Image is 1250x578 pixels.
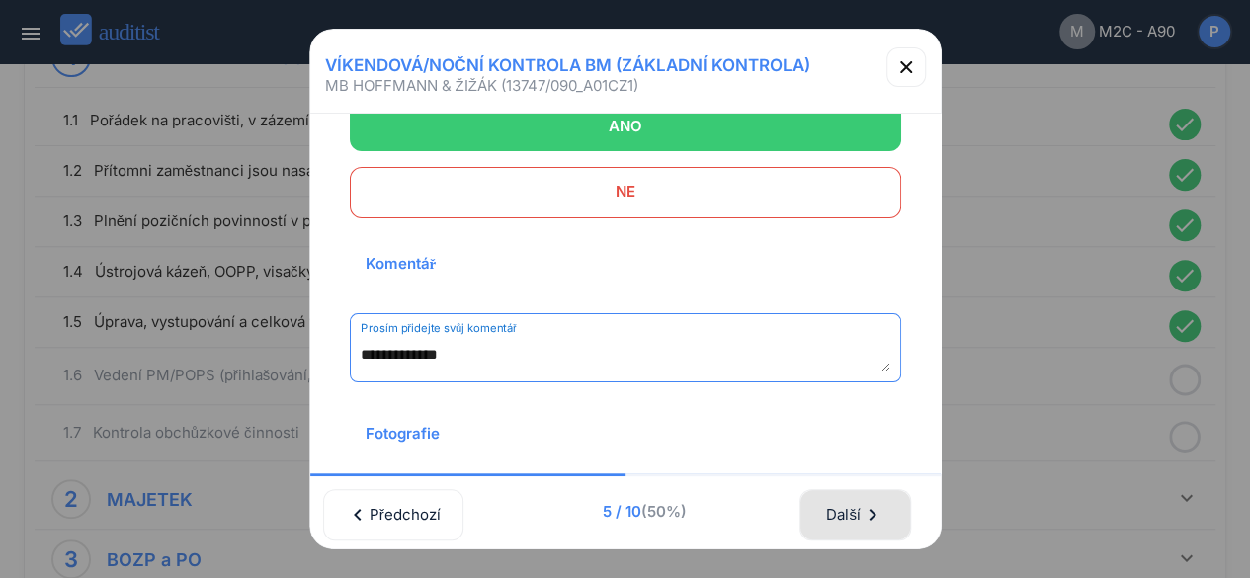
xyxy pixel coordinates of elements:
[349,493,438,537] div: Předchozí
[494,501,795,523] span: 5 / 10
[361,339,890,372] textarea: Prosím přidejte svůj komentář
[375,172,876,211] span: NE
[350,232,453,295] h2: Komentář
[323,489,463,540] button: Předchozí
[346,503,370,527] i: chevron_left
[375,107,876,146] span: ANO
[861,503,884,527] i: chevron_right
[825,493,884,537] div: Další
[325,76,638,96] span: MB HOFFMANN & ŽIŽÁK (13747/090_A01CZ1)
[350,402,456,465] h2: Fotografie
[318,47,817,83] h1: VÍKENDOVÁ/NOČNÍ KONTROLA BM (ZÁKLADNÍ KONTROLA)
[799,489,910,540] button: Další
[640,502,686,521] span: (50%)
